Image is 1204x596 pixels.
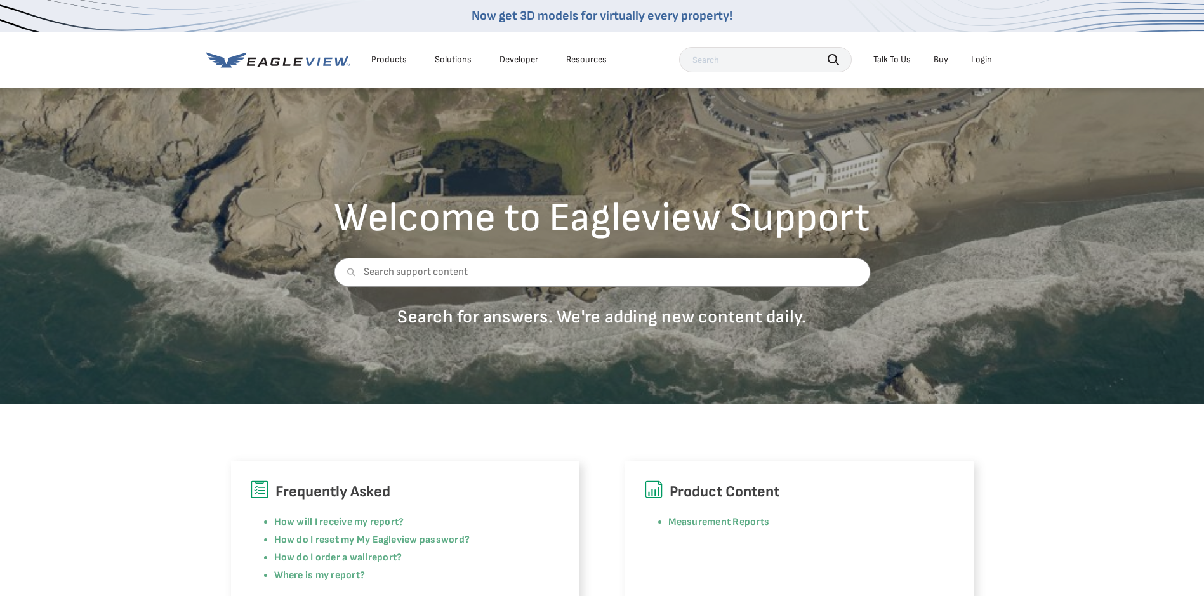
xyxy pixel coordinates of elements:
input: Search [679,47,852,72]
a: How do I order a wall [274,552,368,564]
h6: Product Content [644,480,955,504]
div: Talk To Us [873,54,911,65]
div: Products [371,54,407,65]
div: Resources [566,54,607,65]
a: How do I reset my My Eagleview password? [274,534,470,546]
a: Buy [934,54,948,65]
p: Search for answers. We're adding new content daily. [334,306,870,328]
h2: Welcome to Eagleview Support [334,198,870,239]
a: Developer [499,54,538,65]
div: Login [971,54,992,65]
div: Solutions [435,54,472,65]
input: Search support content [334,258,870,287]
a: report [368,552,397,564]
h6: Frequently Asked [250,480,560,504]
a: Where is my report? [274,569,366,581]
a: ? [397,552,402,564]
a: Measurement Reports [668,516,770,528]
a: Now get 3D models for virtually every property! [472,8,732,23]
a: How will I receive my report? [274,516,404,528]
